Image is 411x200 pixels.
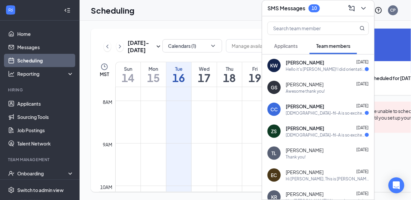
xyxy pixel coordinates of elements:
[91,5,135,16] h1: Scheduling
[102,141,114,148] div: 9am
[286,169,323,175] span: [PERSON_NAME]
[8,187,15,193] svg: Settings
[141,72,166,83] h1: 15
[8,170,15,177] svg: UserCheck
[286,147,323,153] span: [PERSON_NAME]
[268,22,346,35] input: Search team member
[356,125,369,130] span: [DATE]
[286,176,369,182] div: Hi [PERSON_NAME], This is [PERSON_NAME], I do all of our office admin here at the store. I wanted...
[17,124,74,137] a: Job Postings
[346,3,357,14] button: ComposeMessage
[116,62,141,87] a: September 14, 2025
[17,70,74,77] div: Reporting
[128,39,154,54] h3: [DATE] - [DATE]
[348,4,356,12] svg: ComposeMessage
[271,172,277,178] div: EC
[104,43,111,50] svg: ChevronLeft
[7,7,14,13] svg: WorkstreamLogo
[141,65,166,72] div: Mon
[286,110,365,116] div: [DEMOGRAPHIC_DATA]-fil-A is so excited for you to join our team! Do you know anyone else who migh...
[192,62,217,87] a: September 17, 2025
[270,62,278,69] div: KW
[141,62,166,87] a: September 15, 2025
[286,154,306,160] div: Thank you!
[271,128,277,135] div: ZS
[17,110,74,124] a: Sourcing Tools
[356,103,369,108] span: [DATE]
[17,97,74,110] a: Applicants
[286,103,324,110] span: [PERSON_NAME]
[316,43,350,49] span: Team members
[356,147,369,152] span: [DATE]
[104,42,111,51] button: ChevronLeft
[232,42,279,50] input: Manage availability
[272,150,277,156] div: TL
[192,65,217,72] div: Wed
[192,72,217,83] h1: 17
[64,7,71,14] svg: Collapse
[356,191,369,196] span: [DATE]
[102,98,114,106] div: 8am
[270,106,278,113] div: CC
[356,81,369,86] span: [DATE]
[100,63,108,71] svg: Clock
[166,65,192,72] div: Tue
[100,71,109,77] span: MST
[360,4,368,12] svg: ChevronDown
[217,62,242,87] a: September 18, 2025
[242,72,267,83] h1: 19
[286,81,323,88] span: [PERSON_NAME]
[274,43,298,49] span: Applicants
[116,42,124,51] button: ChevronRight
[356,169,369,174] span: [DATE]
[17,54,74,67] a: Scheduling
[217,72,242,83] h1: 18
[162,39,222,52] button: Calendars (1)ChevronDown
[286,88,325,94] div: Awesome thank you!
[286,132,365,138] div: [DEMOGRAPHIC_DATA]-fil-A is so excited for you to join our team! Do you know anyone else who migh...
[17,187,64,193] div: Switch to admin view
[17,41,74,54] a: Messages
[17,27,74,41] a: Home
[117,43,123,50] svg: ChevronRight
[286,59,324,66] span: [PERSON_NAME]
[116,65,141,72] div: Sun
[8,157,73,162] div: Team Management
[271,84,277,91] div: GS
[99,183,114,191] div: 10am
[210,43,216,49] svg: ChevronDown
[286,125,324,132] span: [PERSON_NAME]
[154,43,162,50] svg: SmallChevronDown
[8,70,15,77] svg: Analysis
[17,137,74,150] a: Talent Network
[358,3,369,14] button: ChevronDown
[116,72,141,83] h1: 14
[286,191,323,197] span: [PERSON_NAME]
[242,65,267,72] div: Fri
[356,59,369,64] span: [DATE]
[166,72,192,83] h1: 16
[17,170,68,177] div: Onboarding
[8,87,73,93] div: Hiring
[388,177,404,193] div: Open Intercom Messenger
[217,65,242,72] div: Thu
[166,62,192,87] a: September 16, 2025
[360,26,365,31] svg: MagnifyingGlass
[312,5,317,11] div: 10
[375,6,382,14] svg: QuestionInfo
[242,62,267,87] a: September 19, 2025
[286,66,365,72] div: Hello it's [PERSON_NAME]! I did orientation last week and thought that I would be scheduled for t...
[390,7,396,13] div: CP
[267,5,305,12] h3: SMS Messages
